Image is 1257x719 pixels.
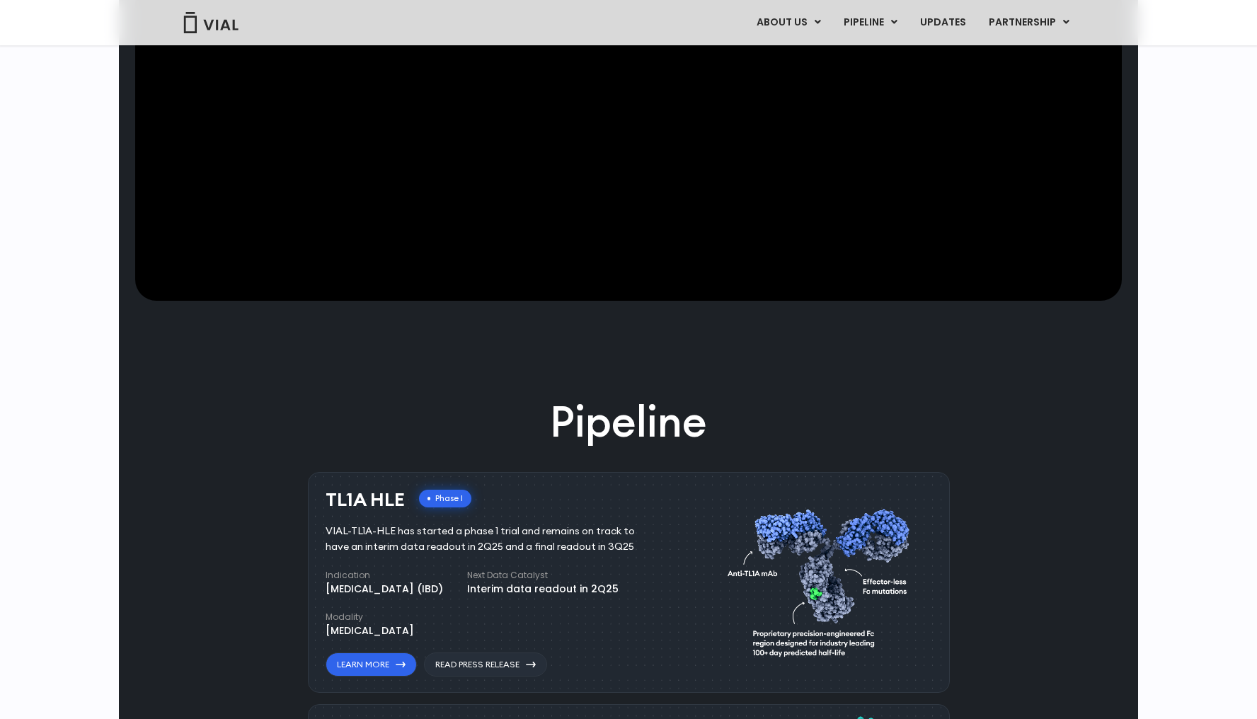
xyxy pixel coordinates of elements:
a: UPDATES [909,11,977,35]
a: Learn More [326,652,417,677]
div: Phase I [419,490,471,507]
a: Read Press Release [424,652,547,677]
h4: Indication [326,569,443,582]
h3: TL1A HLE [326,490,405,510]
img: TL1A antibody diagram. [728,483,917,677]
a: PARTNERSHIPMenu Toggle [977,11,1081,35]
div: Interim data readout in 2Q25 [467,582,619,597]
div: VIAL-TL1A-HLE has started a phase 1 trial and remains on track to have an interim data readout in... [326,524,656,555]
a: PIPELINEMenu Toggle [832,11,908,35]
div: [MEDICAL_DATA] (IBD) [326,582,443,597]
h4: Next Data Catalyst [467,569,619,582]
h2: Pipeline [550,393,707,451]
h4: Modality [326,611,414,623]
a: ABOUT USMenu Toggle [745,11,832,35]
img: Vial Logo [183,12,239,33]
div: [MEDICAL_DATA] [326,623,414,638]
